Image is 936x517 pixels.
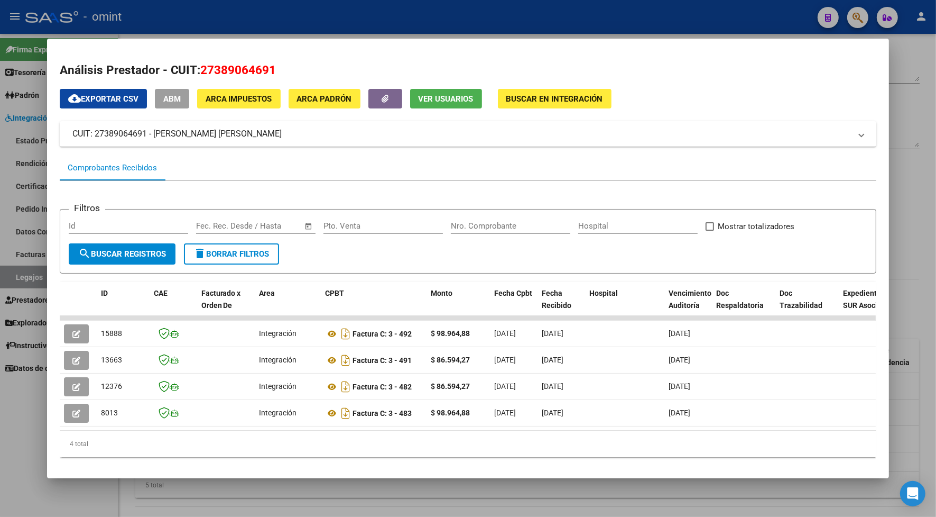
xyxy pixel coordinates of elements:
[321,282,427,329] datatable-header-cell: CPBT
[498,89,611,108] button: Buscar en Integración
[669,356,691,364] span: [DATE]
[542,289,572,310] span: Fecha Recibido
[260,356,297,364] span: Integración
[712,282,776,329] datatable-header-cell: Doc Respaldatoria
[339,325,353,342] i: Descargar documento
[669,382,691,391] span: [DATE]
[196,221,230,231] input: Start date
[68,162,157,174] div: Comprobantes Recibidos
[193,249,270,259] span: Borrar Filtros
[353,409,412,418] strong: Factura C: 3 - 483
[69,243,175,265] button: Buscar Registros
[150,282,197,329] datatable-header-cell: CAE
[665,282,712,329] datatable-header-cell: Vencimiento Auditoría
[206,94,272,104] span: ARCA Impuestos
[155,89,189,108] button: ABM
[431,289,453,297] span: Monto
[339,405,353,422] i: Descargar documento
[353,383,412,391] strong: Factura C: 3 - 482
[72,128,851,140] mat-panel-title: CUIT: 27389064691 - [PERSON_NAME] [PERSON_NAME]
[717,289,764,310] span: Doc Respaldatoria
[410,89,482,108] button: Ver Usuarios
[495,356,516,364] span: [DATE]
[101,289,108,297] span: ID
[590,289,618,297] span: Hospital
[427,282,490,329] datatable-header-cell: Monto
[495,289,533,297] span: Fecha Cpbt
[101,409,118,417] span: 8013
[542,329,564,338] span: [DATE]
[506,94,603,104] span: Buscar en Integración
[60,121,877,147] mat-expansion-panel-header: CUIT: 27389064691 - [PERSON_NAME] [PERSON_NAME]
[60,431,877,457] div: 4 total
[776,282,839,329] datatable-header-cell: Doc Trazabilidad
[201,289,241,310] span: Facturado x Orden De
[431,409,470,417] strong: $ 98.964,88
[260,382,297,391] span: Integración
[490,282,538,329] datatable-header-cell: Fecha Cpbt
[78,247,91,260] mat-icon: search
[255,282,321,329] datatable-header-cell: Area
[101,356,122,364] span: 13663
[68,94,138,104] span: Exportar CSV
[68,92,81,105] mat-icon: cloud_download
[154,289,168,297] span: CAE
[69,201,105,215] h3: Filtros
[326,289,345,297] span: CPBT
[60,89,147,108] button: Exportar CSV
[718,220,795,233] span: Mostrar totalizadores
[419,94,474,104] span: Ver Usuarios
[669,409,691,417] span: [DATE]
[240,221,291,231] input: End date
[260,409,297,417] span: Integración
[586,282,665,329] datatable-header-cell: Hospital
[353,356,412,365] strong: Factura C: 3 - 491
[495,409,516,417] span: [DATE]
[289,89,360,108] button: ARCA Padrón
[339,352,353,369] i: Descargar documento
[495,329,516,338] span: [DATE]
[260,289,275,297] span: Area
[60,61,877,79] h2: Análisis Prestador - CUIT:
[431,356,470,364] strong: $ 86.594,27
[201,63,276,77] span: 27389064691
[97,282,150,329] datatable-header-cell: ID
[538,282,586,329] datatable-header-cell: Fecha Recibido
[542,356,564,364] span: [DATE]
[900,481,925,506] div: Open Intercom Messenger
[184,243,279,265] button: Borrar Filtros
[297,94,352,104] span: ARCA Padrón
[260,329,297,338] span: Integración
[163,94,181,104] span: ABM
[353,330,412,338] strong: Factura C: 3 - 492
[101,382,122,391] span: 12376
[780,289,823,310] span: Doc Trazabilidad
[101,329,122,338] span: 15888
[193,247,206,260] mat-icon: delete
[542,382,564,391] span: [DATE]
[669,289,712,310] span: Vencimiento Auditoría
[197,89,281,108] button: ARCA Impuestos
[78,249,166,259] span: Buscar Registros
[542,409,564,417] span: [DATE]
[431,329,470,338] strong: $ 98.964,88
[302,220,314,232] button: Open calendar
[669,329,691,338] span: [DATE]
[839,282,897,329] datatable-header-cell: Expediente SUR Asociado
[339,378,353,395] i: Descargar documento
[495,382,516,391] span: [DATE]
[431,382,470,391] strong: $ 86.594,27
[197,282,255,329] datatable-header-cell: Facturado x Orden De
[844,289,891,310] span: Expediente SUR Asociado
